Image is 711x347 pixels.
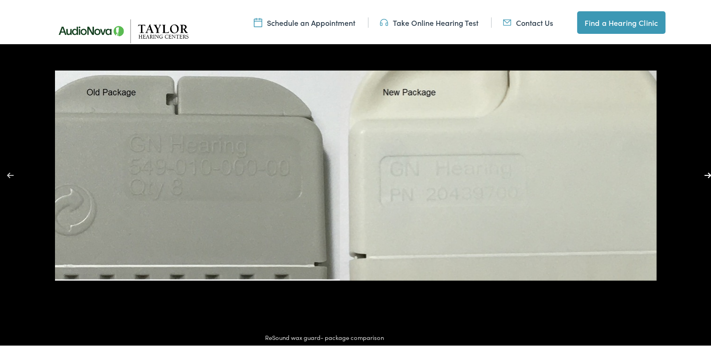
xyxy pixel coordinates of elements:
[503,16,511,26] img: utility icon
[254,16,262,26] img: utility icon
[577,9,665,32] a: Find a Hearing Clinic
[380,16,388,26] img: utility icon
[380,16,478,26] a: Take Online Hearing Test
[55,69,656,279] img: products-GN_Resound_package_comparison__86689.1572360445.1280.1280.jpg
[260,326,458,345] div: ReSound wax guard- package comparison
[254,16,355,26] a: Schedule an Appointment
[503,16,553,26] a: Contact Us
